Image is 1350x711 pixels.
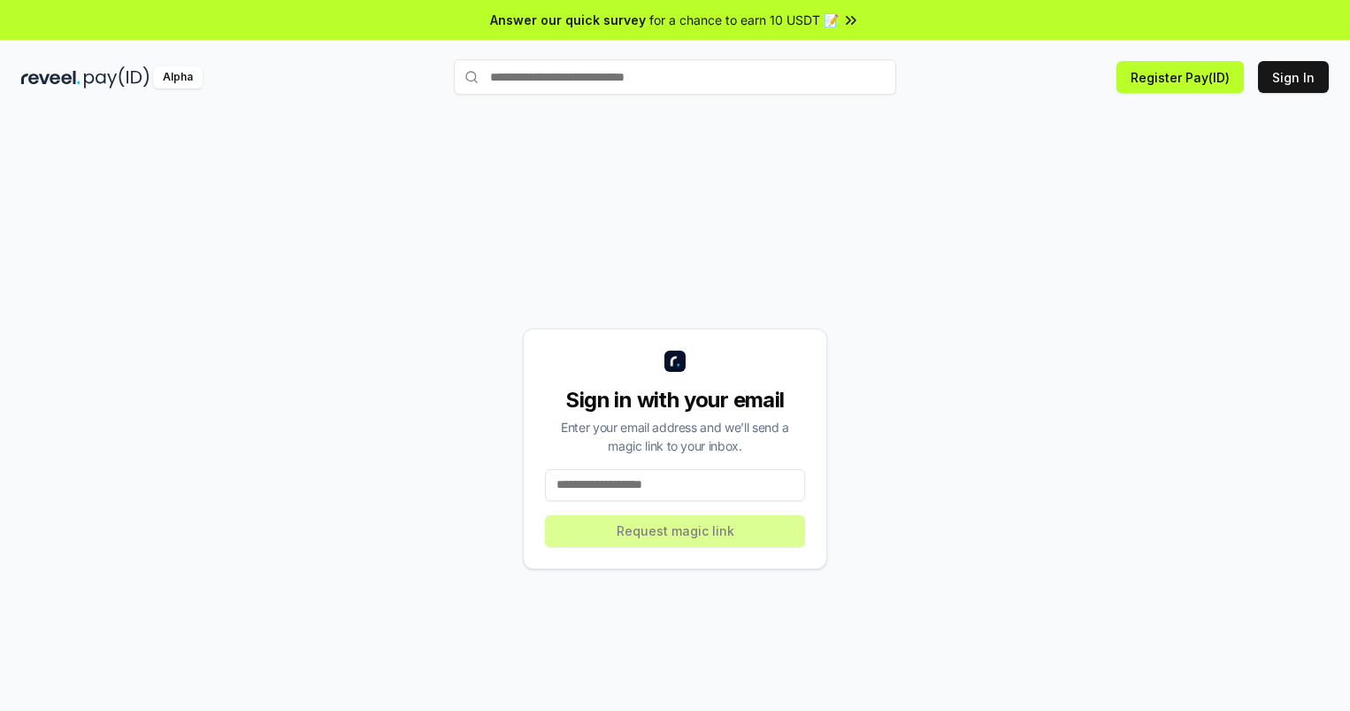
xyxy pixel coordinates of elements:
div: Enter your email address and we’ll send a magic link to your inbox. [545,418,805,455]
div: Sign in with your email [545,386,805,414]
img: logo_small [664,351,686,372]
img: pay_id [84,66,150,89]
div: Alpha [153,66,203,89]
img: reveel_dark [21,66,81,89]
button: Register Pay(ID) [1116,61,1244,93]
span: Answer our quick survey [490,11,646,29]
span: for a chance to earn 10 USDT 📝 [649,11,839,29]
button: Sign In [1258,61,1329,93]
